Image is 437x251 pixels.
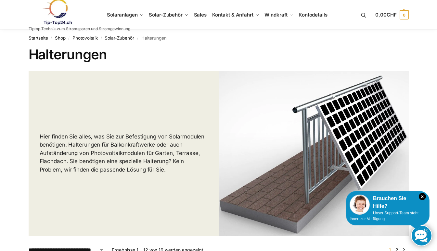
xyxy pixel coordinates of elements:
[350,195,426,210] div: Brauchen Sie Hilfe?
[29,30,409,46] nav: Breadcrumb
[212,12,253,18] span: Kontakt & Anfahrt
[29,27,130,31] p: Tiptop Technik zum Stromsparen und Stromgewinnung
[350,195,370,215] img: Customer service
[296,0,330,30] a: Kontodetails
[299,12,328,18] span: Kontodetails
[40,133,208,174] p: Hier finden Sie alles, was Sie zur Befestigung von Solarmodulen benötigen. Halterungen für Balkon...
[48,36,55,41] span: /
[375,5,408,25] a: 0,00CHF 0
[350,211,418,221] span: Unser Support-Team steht Ihnen zur Verfügung
[219,71,409,236] img: Halterungen
[29,35,48,41] a: Startseite
[146,0,191,30] a: Solar-Zubehör
[387,12,397,18] span: CHF
[55,35,66,41] a: Shop
[194,12,207,18] span: Sales
[191,0,209,30] a: Sales
[29,46,409,63] h1: Halterungen
[134,36,141,41] span: /
[375,12,396,18] span: 0,00
[262,0,296,30] a: Windkraft
[400,10,409,19] span: 0
[264,12,287,18] span: Windkraft
[66,36,72,41] span: /
[105,35,134,41] a: Solar-Zubehör
[98,36,105,41] span: /
[107,12,138,18] span: Solaranlagen
[72,35,98,41] a: Photovoltaik
[149,12,183,18] span: Solar-Zubehör
[209,0,262,30] a: Kontakt & Anfahrt
[419,193,426,200] i: Schließen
